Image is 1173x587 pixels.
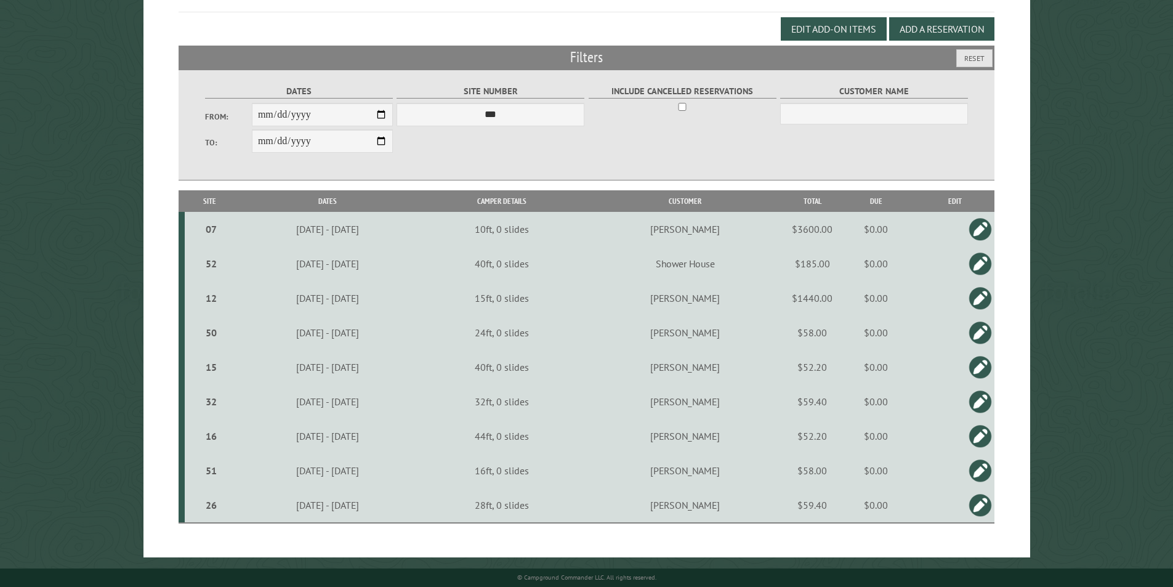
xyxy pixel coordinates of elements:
[788,350,837,384] td: $52.20
[788,281,837,315] td: $1440.00
[421,453,582,488] td: 16ft, 0 slides
[788,212,837,246] td: $3600.00
[236,223,419,235] div: [DATE] - [DATE]
[185,190,235,212] th: Site
[397,84,584,99] label: Site Number
[190,257,233,270] div: 52
[582,281,788,315] td: [PERSON_NAME]
[788,190,837,212] th: Total
[788,246,837,281] td: $185.00
[236,361,419,373] div: [DATE] - [DATE]
[788,315,837,350] td: $58.00
[421,315,582,350] td: 24ft, 0 slides
[190,430,233,442] div: 16
[837,384,915,419] td: $0.00
[236,464,419,477] div: [DATE] - [DATE]
[190,361,233,373] div: 15
[421,384,582,419] td: 32ft, 0 slides
[582,419,788,453] td: [PERSON_NAME]
[190,292,233,304] div: 12
[235,190,421,212] th: Dates
[582,350,788,384] td: [PERSON_NAME]
[236,292,419,304] div: [DATE] - [DATE]
[788,453,837,488] td: $58.00
[956,49,993,67] button: Reset
[582,453,788,488] td: [PERSON_NAME]
[205,111,252,123] label: From:
[421,190,582,212] th: Camper Details
[582,488,788,523] td: [PERSON_NAME]
[205,84,393,99] label: Dates
[837,212,915,246] td: $0.00
[190,223,233,235] div: 07
[837,190,915,212] th: Due
[190,326,233,339] div: 50
[589,84,776,99] label: Include Cancelled Reservations
[179,46,995,69] h2: Filters
[837,246,915,281] td: $0.00
[889,17,994,41] button: Add a Reservation
[915,190,994,212] th: Edit
[582,212,788,246] td: [PERSON_NAME]
[517,573,656,581] small: © Campground Commander LLC. All rights reserved.
[421,350,582,384] td: 40ft, 0 slides
[421,212,582,246] td: 10ft, 0 slides
[788,384,837,419] td: $59.40
[582,190,788,212] th: Customer
[236,499,419,511] div: [DATE] - [DATE]
[190,395,233,408] div: 32
[582,246,788,281] td: Shower House
[205,137,252,148] label: To:
[582,315,788,350] td: [PERSON_NAME]
[421,281,582,315] td: 15ft, 0 slides
[781,17,887,41] button: Edit Add-on Items
[190,464,233,477] div: 51
[780,84,968,99] label: Customer Name
[421,246,582,281] td: 40ft, 0 slides
[837,281,915,315] td: $0.00
[837,315,915,350] td: $0.00
[190,499,233,511] div: 26
[837,419,915,453] td: $0.00
[421,488,582,523] td: 28ft, 0 slides
[837,453,915,488] td: $0.00
[236,430,419,442] div: [DATE] - [DATE]
[788,488,837,523] td: $59.40
[236,326,419,339] div: [DATE] - [DATE]
[421,419,582,453] td: 44ft, 0 slides
[236,395,419,408] div: [DATE] - [DATE]
[582,384,788,419] td: [PERSON_NAME]
[837,488,915,523] td: $0.00
[788,419,837,453] td: $52.20
[236,257,419,270] div: [DATE] - [DATE]
[837,350,915,384] td: $0.00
